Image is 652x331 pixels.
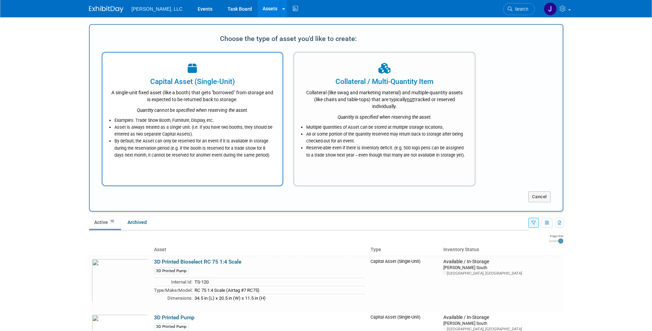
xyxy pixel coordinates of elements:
[154,278,192,286] td: Internal Id:
[407,97,414,102] span: not
[306,145,466,158] li: Reserve-able even if there is inventory deficit. (e.g. 500 logo pens can be assigned to a trade s...
[154,294,192,302] td: Dimensions:
[306,131,466,145] li: All or some portion of the quantity reserved may return back to storage after being checked-out f...
[114,117,274,124] li: Examples: Trade Show Booth, Furniture, Display, etc.
[137,107,248,113] i: Quantity cannot be specified when reserving the asset.
[132,6,183,12] span: [PERSON_NAME], LLC
[102,32,476,45] div: Choose the type of asset you'd like to create:
[122,216,152,229] a: Archived
[306,124,466,131] li: Multiple quantities of Asset can be stored at multiple storage locations.
[154,268,189,274] div: 3D Printed Pump
[368,244,441,256] th: Type
[154,286,192,294] td: Type/Make/Model:
[195,296,266,301] span: 34.5 in (L) x 20.5 in (W) x 11.5 in (H)
[151,244,368,256] th: Asset
[111,76,274,87] div: Capital Asset (Single-Unit)
[89,216,121,229] a: Active10
[192,286,365,294] td: RC 75 1:4 Scale (Airtag #7 RC75)
[338,114,432,120] i: Quantity is specified when reserving the asset.
[368,256,441,312] td: Capital Asset (Single-Unit)
[108,219,116,224] span: 10
[512,7,528,12] span: Search
[154,314,195,321] a: 3D Printed Pump
[192,278,365,286] td: TS-120
[544,2,557,15] img: Josh Loso
[443,314,560,321] div: Available / In-Storage
[443,265,560,270] div: [PERSON_NAME] South
[303,87,466,110] div: Collateral (like swag and marketing material) and multiple-quantity assets (like chairs and table...
[528,191,551,202] button: Cancel
[503,3,535,15] a: Search
[154,323,189,330] div: 3D Printed Pump
[443,259,560,265] div: Available / In-Storage
[154,259,241,265] a: 3D Printed Bioselect RC 75 1:4 Scale
[443,271,560,276] div: [GEOGRAPHIC_DATA], [GEOGRAPHIC_DATA]
[114,124,274,138] li: Asset is always treated as a single unit. (i.e. if you have two booths, they should be entered as...
[89,6,123,13] img: ExhibitDay
[111,87,274,103] div: A single-unit fixed asset (like a booth) that gets "borrowed" from storage and is expected to be ...
[443,320,560,326] div: [PERSON_NAME] South
[114,138,274,158] li: By default, the Asset can only be reserved for an event if it is available in storage during the ...
[549,234,563,238] div: Image Size
[303,76,466,87] div: Collateral / Multi-Quantity Item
